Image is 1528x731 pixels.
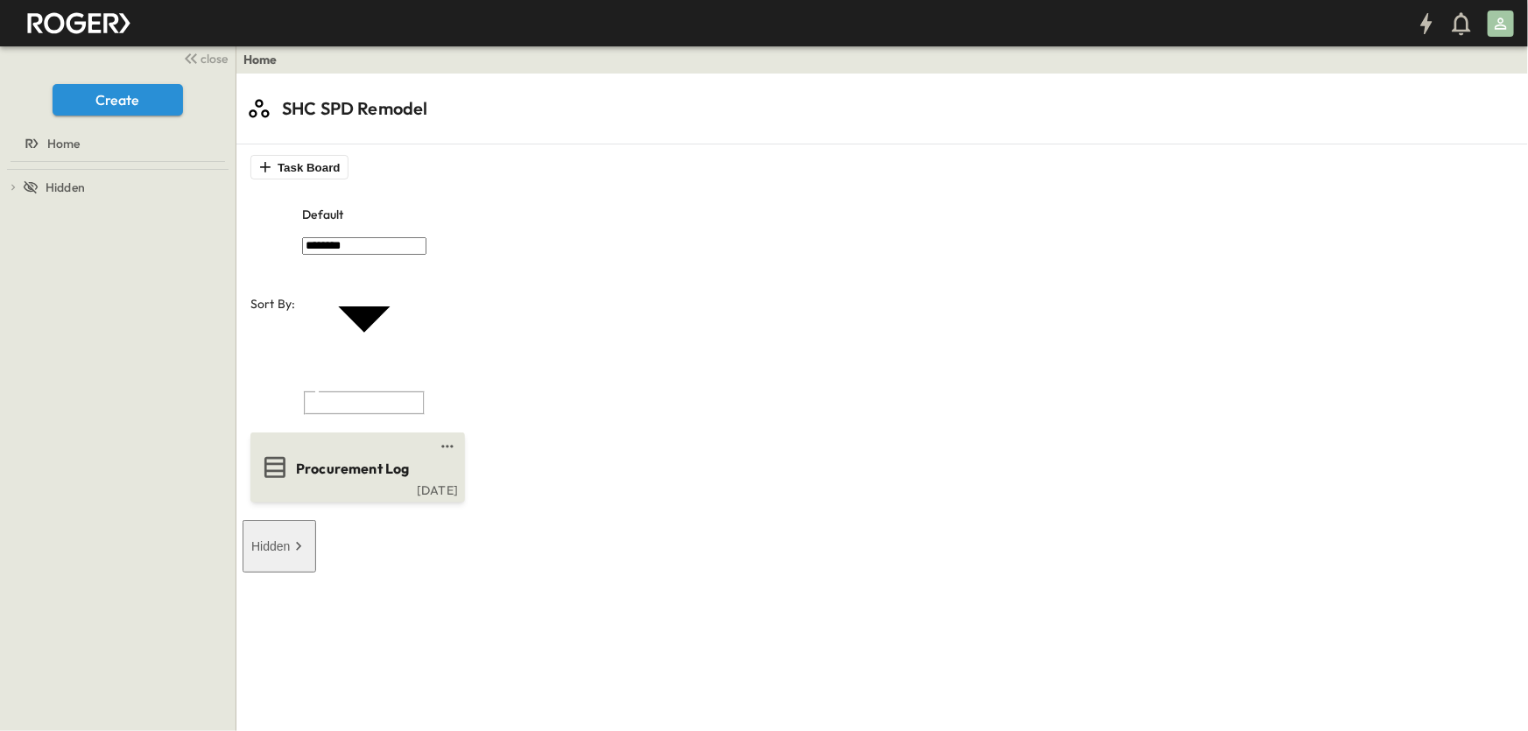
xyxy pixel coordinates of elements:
button: Task Board [250,155,349,179]
span: Home [47,135,81,152]
button: close [176,46,232,70]
nav: breadcrumbs [243,51,288,68]
a: Home [243,51,278,68]
div: Default [302,193,426,235]
button: test [437,436,458,457]
p: SHC SPD Remodel [282,96,428,121]
p: Sort By: [250,295,295,313]
a: Procurement Log [254,453,458,481]
p: Default [302,206,343,223]
button: Hidden [243,520,316,573]
a: [DATE] [254,481,458,496]
a: Home [4,131,229,156]
span: close [201,50,229,67]
span: Hidden [46,179,85,196]
p: Hidden [251,538,290,555]
button: Create [53,84,183,116]
span: Procurement Log [296,459,410,479]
